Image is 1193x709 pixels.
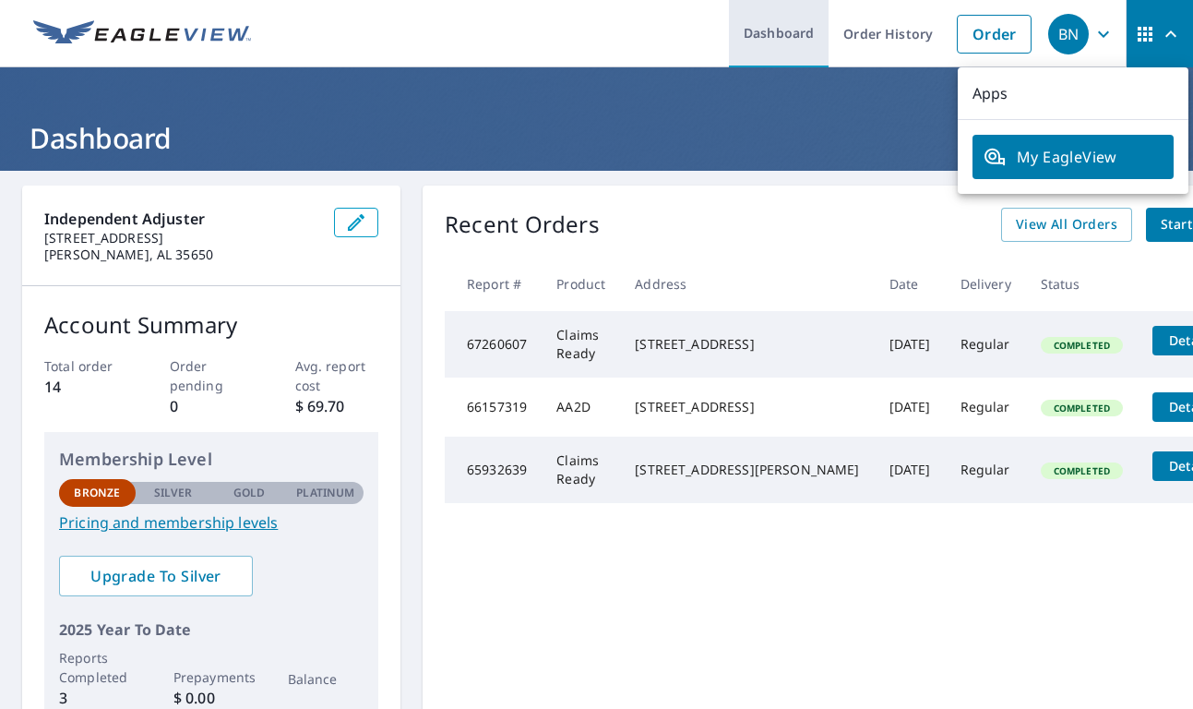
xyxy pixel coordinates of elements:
[22,119,1171,157] h1: Dashboard
[44,208,319,230] p: Independent Adjuster
[74,485,120,501] p: Bronze
[635,398,859,416] div: [STREET_ADDRESS]
[59,619,364,641] p: 2025 Year To Date
[1043,339,1121,352] span: Completed
[875,257,946,311] th: Date
[635,461,859,479] div: [STREET_ADDRESS][PERSON_NAME]
[59,447,364,472] p: Membership Level
[59,687,136,709] p: 3
[1043,464,1121,477] span: Completed
[44,246,319,263] p: [PERSON_NAME], AL 35650
[445,437,542,503] td: 65932639
[44,356,128,376] p: Total order
[875,437,946,503] td: [DATE]
[542,257,620,311] th: Product
[1026,257,1138,311] th: Status
[445,311,542,378] td: 67260607
[295,356,379,395] p: Avg. report cost
[170,395,254,417] p: 0
[946,311,1026,378] td: Regular
[59,648,136,687] p: Reports Completed
[44,376,128,398] p: 14
[946,257,1026,311] th: Delivery
[542,378,620,437] td: AA2D
[173,687,250,709] p: $ 0.00
[1016,213,1117,236] span: View All Orders
[635,335,859,354] div: [STREET_ADDRESS]
[74,566,238,586] span: Upgrade To Silver
[620,257,874,311] th: Address
[59,556,253,596] a: Upgrade To Silver
[445,378,542,437] td: 66157319
[154,485,193,501] p: Silver
[1048,14,1089,54] div: BN
[542,437,620,503] td: Claims Ready
[958,67,1188,120] p: Apps
[233,485,265,501] p: Gold
[946,378,1026,437] td: Regular
[295,395,379,417] p: $ 69.70
[445,257,542,311] th: Report #
[1043,402,1121,415] span: Completed
[44,230,319,246] p: [STREET_ADDRESS]
[296,485,354,501] p: Platinum
[173,667,250,687] p: Prepayments
[984,146,1163,168] span: My EagleView
[1001,208,1132,242] a: View All Orders
[875,378,946,437] td: [DATE]
[59,511,364,534] a: Pricing and membership levels
[972,135,1174,179] a: My EagleView
[44,308,378,342] p: Account Summary
[542,311,620,378] td: Claims Ready
[170,356,254,395] p: Order pending
[288,669,364,689] p: Balance
[445,208,600,242] p: Recent Orders
[957,15,1032,54] a: Order
[33,20,251,48] img: EV Logo
[875,311,946,378] td: [DATE]
[946,437,1026,503] td: Regular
